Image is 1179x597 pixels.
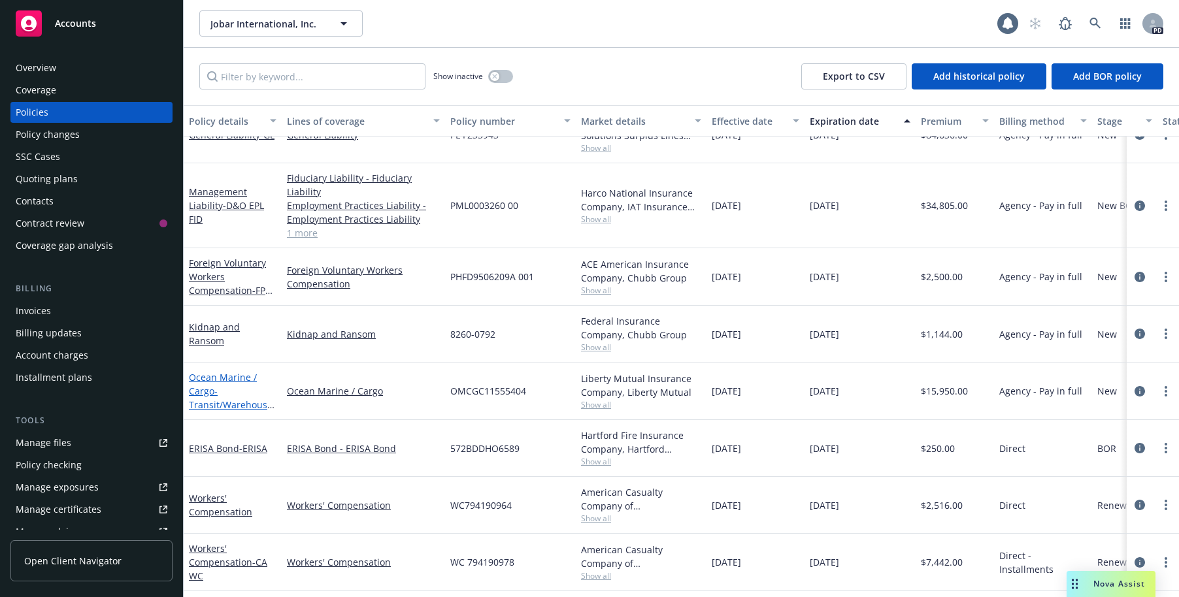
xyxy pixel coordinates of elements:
span: Export to CSV [823,70,885,82]
a: Manage certificates [10,499,173,520]
span: $2,516.00 [921,498,963,512]
span: $7,442.00 [921,555,963,569]
span: Direct [999,442,1025,455]
div: Expiration date [810,114,896,128]
div: Federal Insurance Company, Chubb Group [581,314,701,342]
div: Invoices [16,300,51,321]
span: Renewal [1097,498,1135,512]
span: Show all [581,214,701,225]
a: Coverage gap analysis [10,235,173,256]
a: SSC Cases [10,146,173,167]
a: circleInformation [1132,440,1148,456]
a: Policy checking [10,455,173,476]
span: New [1097,327,1117,341]
button: Stage [1092,105,1157,137]
button: Billing method [994,105,1092,137]
div: Installment plans [16,367,92,388]
div: Hartford Fire Insurance Company, Hartford Insurance Group [581,428,701,456]
span: New [1097,270,1117,283]
a: more [1158,198,1174,214]
span: PML0003260 00 [450,199,518,212]
span: Show all [581,342,701,353]
div: American Casualty Company of [GEOGRAPHIC_DATA], [US_STATE], CNA Insurance [581,485,701,513]
span: Agency - Pay in full [999,384,1082,398]
span: Accounts [55,18,96,29]
div: American Casualty Company of [GEOGRAPHIC_DATA], [US_STATE], CNA Insurance [581,543,701,570]
div: Overview [16,57,56,78]
a: Installment plans [10,367,173,388]
a: Start snowing [1022,10,1048,37]
span: Direct - Installments [999,549,1087,576]
span: $15,950.00 [921,384,968,398]
div: Account charges [16,345,88,366]
a: Policies [10,102,173,123]
span: [DATE] [810,442,839,455]
div: Contacts [16,191,54,212]
span: PHFD9506209A 001 [450,270,534,283]
span: [DATE] [810,270,839,283]
span: $2,500.00 [921,270,963,283]
a: more [1158,269,1174,285]
span: New [1097,384,1117,398]
span: Agency - Pay in full [999,199,1082,212]
div: Manage exposures [16,477,99,498]
button: Policy number [445,105,576,137]
a: ERISA Bond [189,442,267,455]
span: [DATE] [712,384,741,398]
span: [DATE] [712,498,741,512]
a: Workers' Compensation [189,492,252,518]
a: Search [1082,10,1108,37]
button: Premium [916,105,994,137]
a: Foreign Voluntary Workers Compensation [287,263,440,291]
span: - ERISA [239,442,267,455]
a: General Liability [189,129,274,141]
span: [DATE] [712,442,741,455]
span: [DATE] [810,555,839,569]
a: Contract review [10,213,173,234]
a: Invoices [10,300,173,321]
button: Add historical policy [912,63,1046,89]
span: Show all [581,285,701,296]
div: Manage certificates [16,499,101,520]
a: Workers' Compensation [287,555,440,569]
span: WC 794190978 [450,555,514,569]
a: Fiduciary Liability - Fiduciary Liability [287,171,440,199]
div: Policies [16,102,48,123]
a: Billing updates [10,323,173,344]
span: Agency - Pay in full [999,327,1082,341]
button: Market details [576,105,706,137]
button: Export to CSV [801,63,906,89]
a: Account charges [10,345,173,366]
div: Tools [10,414,173,427]
span: [DATE] [810,199,839,212]
div: Premium [921,114,974,128]
a: Overview [10,57,173,78]
span: 8260-0792 [450,327,495,341]
span: Show all [581,456,701,467]
div: Policy changes [16,124,80,145]
a: Employment Practices Liability - Employment Practices Liability [287,199,440,226]
span: Show inactive [433,71,483,82]
div: SSC Cases [16,146,60,167]
div: Lines of coverage [287,114,425,128]
button: Expiration date [805,105,916,137]
span: [DATE] [712,270,741,283]
a: ERISA Bond - ERISA Bond [287,442,440,455]
div: Drag to move [1067,571,1083,597]
a: Coverage [10,80,173,101]
span: - D&O EPL FID [189,199,264,225]
span: [DATE] [712,555,741,569]
a: more [1158,383,1174,399]
a: more [1158,497,1174,513]
a: Policy changes [10,124,173,145]
span: Open Client Navigator [24,554,122,568]
span: Agency - Pay in full [999,270,1082,283]
input: Filter by keyword... [199,63,425,89]
span: Renewal [1097,555,1135,569]
a: circleInformation [1132,198,1148,214]
span: Show all [581,142,701,153]
div: Effective date [712,114,785,128]
div: ACE American Insurance Company, Chubb Group [581,257,701,285]
a: Accounts [10,5,173,42]
a: Switch app [1112,10,1138,37]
